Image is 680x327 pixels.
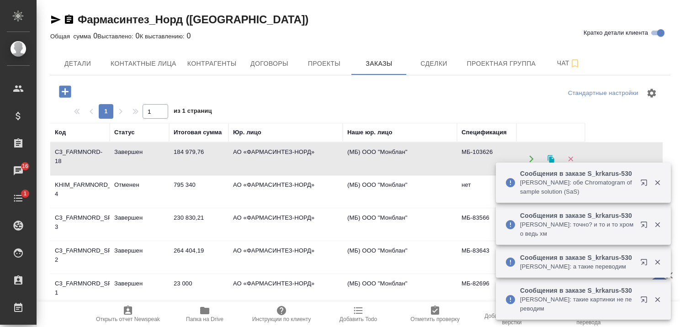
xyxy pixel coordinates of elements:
[343,209,457,241] td: (МБ) ООО "Монблан"
[520,169,634,178] p: Сообщения в заказе S_krkarus-530
[457,176,516,208] td: нет
[228,209,343,241] td: АО «ФАРМАСИНТЕЗ-НОРД»
[174,105,212,119] span: из 1 страниц
[187,58,237,69] span: Контрагенты
[648,258,667,266] button: Закрыть
[169,274,228,306] td: 23 000
[50,143,110,175] td: C3_FARMNORD-18
[243,301,320,327] button: Инструкции по клиенту
[78,13,308,26] a: Фармасинтез_Норд ([GEOGRAPHIC_DATA])
[50,176,110,208] td: KHIM_FARMNORD_SPb-4
[247,58,291,69] span: Договоры
[635,253,657,275] button: Открыть в новой вкладке
[228,274,343,306] td: АО «ФАРМАСИНТЕЗ-НОРД»
[110,242,169,274] td: Завершен
[462,128,507,137] div: Спецификация
[186,316,223,322] span: Папка на Drive
[174,128,222,137] div: Итоговая сумма
[542,149,560,168] button: Клонировать
[520,178,634,196] p: [PERSON_NAME]: обе Chromatogram of sample solution (SaS)
[228,143,343,175] td: АО «ФАРМАСИНТЕЗ-НОРД»
[340,316,377,322] span: Добавить Todo
[53,82,78,101] button: Добавить проект
[520,262,634,271] p: [PERSON_NAME]: а такие переводим
[641,82,663,104] span: Настроить таблицу
[343,274,457,306] td: (МБ) ООО "Монблан"
[169,143,228,175] td: 184 979,76
[522,149,541,168] button: Открыть
[410,316,459,322] span: Отметить проверку
[233,128,261,137] div: Юр. лицо
[110,143,169,175] td: Завершен
[357,58,401,69] span: Заказы
[55,128,66,137] div: Код
[114,128,135,137] div: Статус
[50,242,110,274] td: C3_FARMNORD_SPb-2
[520,220,634,238] p: [PERSON_NAME]: точно? и то и то хромо ведь хм
[16,162,34,171] span: 16
[50,274,110,306] td: C3_FARMNORD_SPb-1
[347,128,393,137] div: Наше юр. лицо
[56,58,100,69] span: Детали
[50,14,61,25] button: Скопировать ссылку для ЯМессенджера
[520,253,634,262] p: Сообщения в заказе S_krkarus-530
[111,58,176,69] span: Контактные лица
[110,274,169,306] td: Завершен
[320,301,397,327] button: Добавить Todo
[18,189,32,198] span: 1
[50,209,110,241] td: C3_FARMNORD_SPb-3
[635,290,657,312] button: Открыть в новой вкладке
[457,209,516,241] td: МБ-83566
[169,242,228,274] td: 264 404,19
[169,209,228,241] td: 230 830,21
[648,179,667,187] button: Закрыть
[584,28,648,37] span: Кратко детали клиента
[50,31,670,42] div: 0 0 0
[412,58,456,69] span: Сделки
[635,174,657,195] button: Открыть в новой вкладке
[457,242,516,274] td: МБ-83643
[2,159,34,182] a: 16
[648,295,667,304] button: Закрыть
[569,58,580,69] svg: Подписаться
[64,14,74,25] button: Скопировать ссылку
[90,301,166,327] button: Открыть отчет Newspeak
[467,58,536,69] span: Проектная группа
[457,143,516,175] td: МБ-103626
[566,86,641,100] div: split button
[473,301,550,327] button: Добавить инструкции верстки
[343,143,457,175] td: (МБ) ООО "Монблан"
[547,58,590,69] span: Чат
[520,295,634,313] p: [PERSON_NAME]: такие картинки не переводим
[96,316,160,322] span: Открыть отчет Newspeak
[343,242,457,274] td: (МБ) ООО "Монблан"
[50,33,93,40] p: Общая сумма
[166,301,243,327] button: Папка на Drive
[252,316,311,322] span: Инструкции по клиенту
[228,242,343,274] td: АО «ФАРМАСИНТЕЗ-НОРД»
[561,149,580,168] button: Удалить
[457,274,516,306] td: МБ-82696
[110,176,169,208] td: Отменен
[140,33,187,40] p: К выставлению:
[520,286,634,295] p: Сообщения в заказе S_krkarus-530
[520,211,634,220] p: Сообщения в заказе S_krkarus-530
[169,176,228,208] td: 795 340
[97,33,135,40] p: Выставлено:
[397,301,473,327] button: Отметить проверку
[479,313,545,326] span: Добавить инструкции верстки
[110,209,169,241] td: Завершен
[302,58,346,69] span: Проекты
[635,216,657,237] button: Открыть в новой вкладке
[648,221,667,229] button: Закрыть
[2,187,34,210] a: 1
[343,176,457,208] td: (МБ) ООО "Монблан"
[228,176,343,208] td: АО «ФАРМАСИНТЕЗ-НОРД»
